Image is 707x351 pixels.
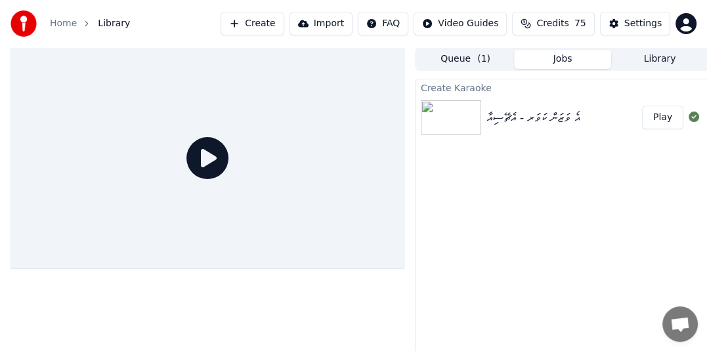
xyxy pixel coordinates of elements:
[600,12,670,35] button: Settings
[514,50,611,69] button: Jobs
[50,17,130,30] nav: breadcrumb
[512,12,594,35] button: Credits75
[642,106,683,129] button: Play
[98,17,130,30] span: Library
[414,12,507,35] button: Video Guides
[50,17,77,30] a: Home
[417,50,514,69] button: Queue
[662,306,698,342] div: Open chat
[289,12,353,35] button: Import
[486,108,580,127] div: އޯ ވަޒަން ކަވަރ - އެޗޭސިއާ
[358,12,408,35] button: FAQ
[477,52,490,66] span: ( 1 )
[574,17,586,30] span: 75
[624,17,662,30] div: Settings
[536,17,568,30] span: Credits
[221,12,284,35] button: Create
[11,10,37,37] img: youka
